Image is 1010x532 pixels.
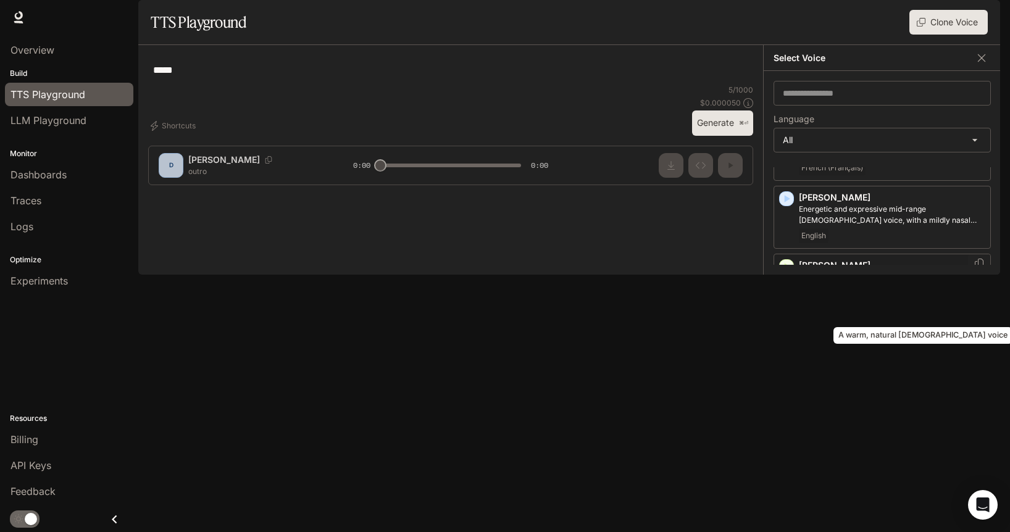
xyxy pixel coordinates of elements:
h1: TTS Playground [151,10,246,35]
span: English [799,228,828,243]
p: 5 / 1000 [728,85,753,95]
p: [PERSON_NAME] [799,259,985,272]
p: ⌘⏎ [739,120,748,127]
p: Language [774,115,814,123]
p: Energetic and expressive mid-range male voice, with a mildly nasal quality [799,204,985,226]
button: Copy Voice ID [973,259,985,268]
button: Shortcuts [148,116,201,136]
button: Generate⌘⏎ [692,110,753,136]
span: French (Français) [799,160,866,175]
div: All [774,128,990,152]
div: Open Intercom Messenger [968,490,998,520]
p: $ 0.000050 [700,98,741,108]
button: Clone Voice [909,10,988,35]
p: [PERSON_NAME] [799,191,985,204]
